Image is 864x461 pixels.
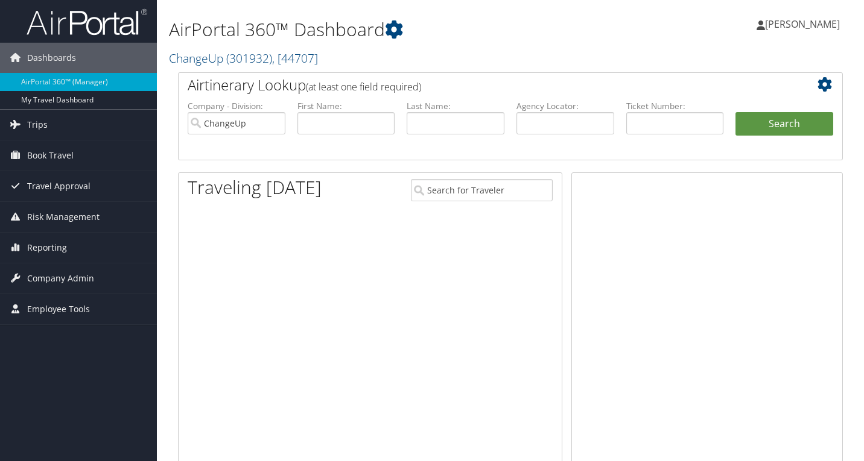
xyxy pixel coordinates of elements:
[272,50,318,66] span: , [ 44707 ]
[27,110,48,140] span: Trips
[27,202,100,232] span: Risk Management
[757,6,852,42] a: [PERSON_NAME]
[27,294,90,324] span: Employee Tools
[188,175,322,200] h1: Traveling [DATE]
[188,100,285,112] label: Company - Division:
[169,50,318,66] a: ChangeUp
[516,100,614,112] label: Agency Locator:
[626,100,724,112] label: Ticket Number:
[735,112,833,136] button: Search
[411,179,552,201] input: Search for Traveler
[188,75,778,95] h2: Airtinerary Lookup
[169,17,624,42] h1: AirPortal 360™ Dashboard
[226,50,272,66] span: ( 301932 )
[27,43,76,73] span: Dashboards
[765,17,840,31] span: [PERSON_NAME]
[306,80,421,93] span: (at least one field required)
[407,100,504,112] label: Last Name:
[27,233,67,263] span: Reporting
[297,100,395,112] label: First Name:
[27,171,91,201] span: Travel Approval
[27,8,147,36] img: airportal-logo.png
[27,140,74,171] span: Book Travel
[27,263,94,293] span: Company Admin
